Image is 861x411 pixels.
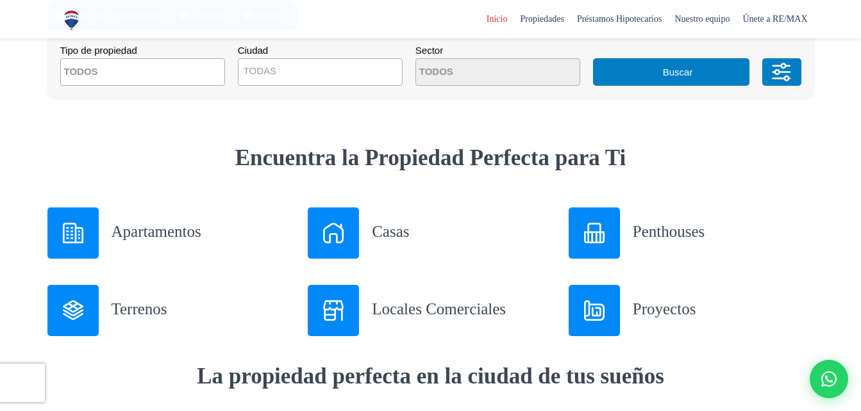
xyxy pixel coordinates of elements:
[593,58,749,86] button: Buscar
[308,207,553,259] a: Casas
[238,45,269,56] span: Ciudad
[112,220,293,243] h3: Apartamentos
[736,10,814,29] span: Únete a RE/MAX
[238,58,403,86] span: TODAS
[668,10,736,29] span: Nuestro equipo
[633,220,814,243] h3: Penthouses
[569,285,814,336] a: Proyectos
[235,145,626,170] strong: Encuentra la Propiedad Perfecta para Ti
[514,10,570,29] span: Propiedades
[47,285,293,336] a: Terrenos
[372,220,553,243] h3: Casas
[372,298,553,320] h3: Locales Comerciales
[308,285,553,336] a: Locales Comerciales
[569,207,814,259] a: Penthouses
[416,59,540,86] textarea: Search
[238,62,402,80] span: TODAS
[112,298,293,320] h3: Terrenos
[60,9,83,31] img: Logo de REMAX
[197,364,664,389] strong: La propiedad perfecta en la ciudad de tus sueños
[415,45,443,56] span: Sector
[571,10,669,29] span: Préstamos Hipotecarios
[60,45,137,56] span: Tipo de propiedad
[480,10,514,29] span: Inicio
[61,59,185,86] textarea: Search
[633,298,814,320] h3: Proyectos
[244,65,276,76] span: TODAS
[47,207,293,259] a: Apartamentos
